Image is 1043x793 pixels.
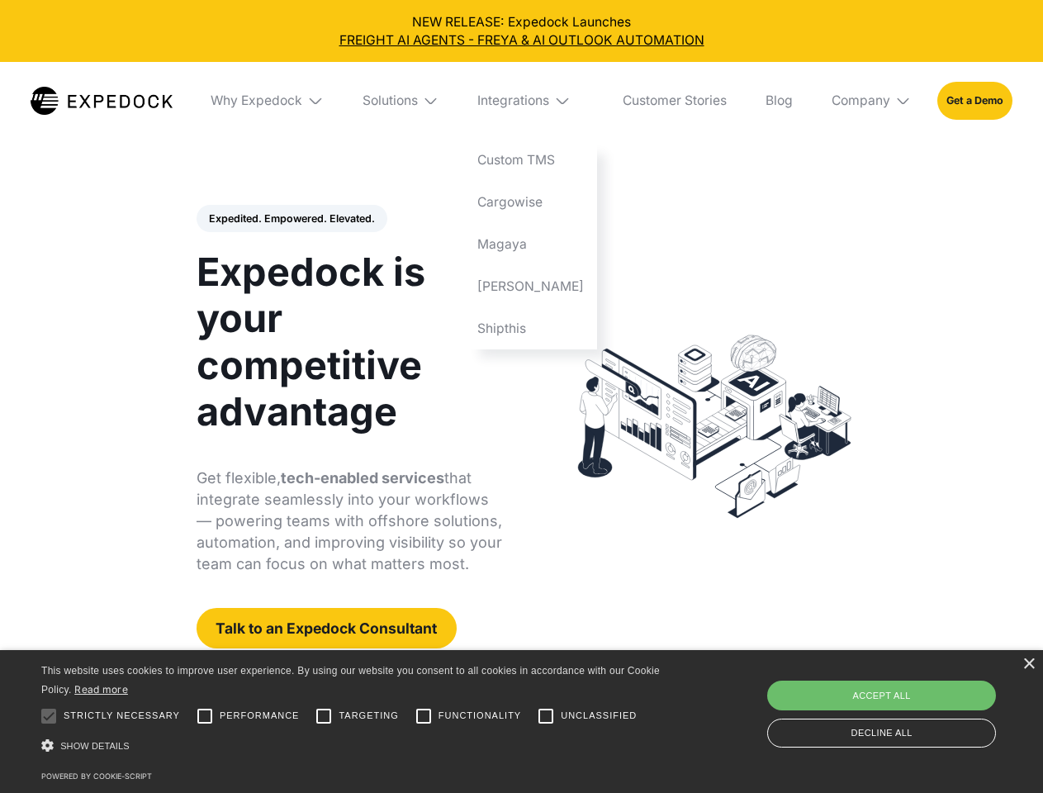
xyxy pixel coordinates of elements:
[465,140,597,182] a: Custom TMS
[197,249,503,434] h1: Expedock is your competitive advantage
[211,93,302,109] div: Why Expedock
[465,182,597,224] a: Cargowise
[477,93,549,109] div: Integrations
[197,608,457,648] a: Talk to an Expedock Consultant
[64,709,180,723] span: Strictly necessary
[937,82,1012,119] a: Get a Demo
[561,709,637,723] span: Unclassified
[220,709,300,723] span: Performance
[768,615,1043,793] iframe: Chat Widget
[609,62,739,140] a: Customer Stories
[349,62,452,140] div: Solutions
[197,468,503,575] p: Get flexible, that integrate seamlessly into your workflows — powering teams with offshore soluti...
[439,709,521,723] span: Functionality
[363,93,418,109] div: Solutions
[465,140,597,349] nav: Integrations
[60,741,130,751] span: Show details
[41,665,660,696] span: This website uses cookies to improve user experience. By using our website you consent to all coo...
[832,93,890,109] div: Company
[339,709,398,723] span: Targeting
[13,31,1031,50] a: FREIGHT AI AGENTS - FREYA & AI OUTLOOK AUTOMATION
[41,772,152,781] a: Powered by cookie-script
[752,62,805,140] a: Blog
[465,223,597,265] a: Magaya
[465,307,597,349] a: Shipthis
[13,13,1031,50] div: NEW RELEASE: Expedock Launches
[74,683,128,696] a: Read more
[465,265,597,307] a: [PERSON_NAME]
[465,62,597,140] div: Integrations
[41,735,666,757] div: Show details
[281,469,444,487] strong: tech-enabled services
[198,62,337,140] div: Why Expedock
[818,62,924,140] div: Company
